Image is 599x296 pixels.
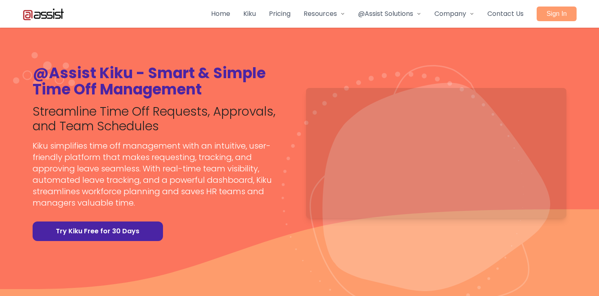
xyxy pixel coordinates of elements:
[434,9,466,19] span: Company
[33,104,293,134] h2: Streamline Time Off Requests, Approvals, and Team Schedules
[243,9,256,19] a: Kiku
[487,9,524,19] a: Contact Us
[33,65,293,98] h1: @Assist Kiku - Smart & Simple Time Off Management
[358,9,413,19] span: @Assist Solutions
[33,221,163,241] a: Try Kiku Free for 30 Days
[22,7,64,20] img: Atassist Logo
[33,140,293,208] p: Kiku simplifies time off management with an intuitive, user-friendly platform that makes requesti...
[304,9,337,19] span: Resources
[269,9,291,19] a: Pricing
[537,7,577,21] a: Sign In
[211,9,230,19] a: Home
